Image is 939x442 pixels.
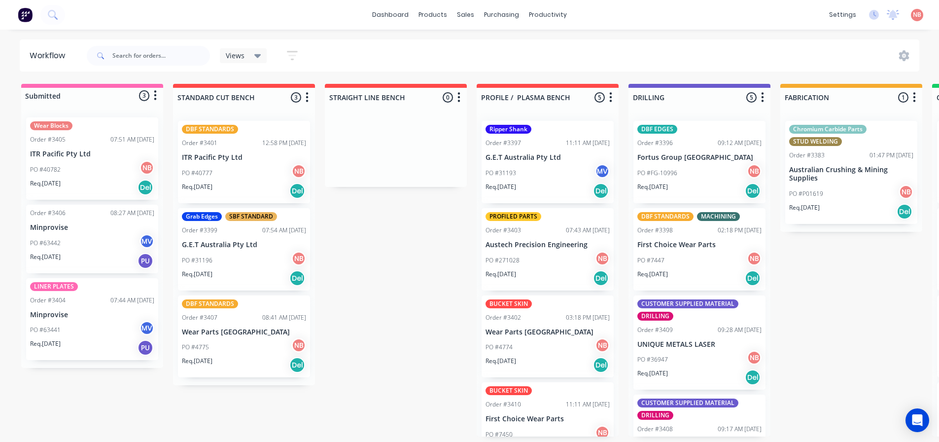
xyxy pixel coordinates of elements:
[486,153,610,162] p: G.E.T Australia Pty Ltd
[26,205,158,273] div: Order #340608:27 AM [DATE]MinprovisePO #63442MVReq.[DATE]PU
[138,180,153,195] div: Del
[869,151,913,160] div: 01:47 PM [DATE]
[182,169,212,178] p: PO #40777
[182,256,212,265] p: PO #31196
[139,234,154,249] div: MV
[637,425,673,434] div: Order #3408
[745,183,761,199] div: Del
[789,203,820,212] p: Req. [DATE]
[637,153,762,162] p: Fortus Group [GEOGRAPHIC_DATA]
[637,312,673,321] div: DRILLING
[30,179,61,188] p: Req. [DATE]
[486,212,541,221] div: PROFILED PARTS
[30,150,154,158] p: ITR Pacific Pty Ltd
[182,226,217,235] div: Order #3399
[745,270,761,286] div: Del
[486,357,516,366] p: Req. [DATE]
[289,270,305,286] div: Del
[697,212,740,221] div: MACHINING
[785,121,917,224] div: Chromium Carbide PartsSTUD WELDINGOrder #338301:47 PM [DATE]Australian Crushing & Mining Supplies...
[637,139,673,147] div: Order #3396
[414,7,452,22] div: products
[486,256,520,265] p: PO #271028
[182,328,306,336] p: Wear Parts [GEOGRAPHIC_DATA]
[718,226,762,235] div: 02:18 PM [DATE]
[482,295,614,378] div: BUCKET SKINOrder #340203:18 PM [DATE]Wear Parts [GEOGRAPHIC_DATA]PO #4774NBReq.[DATE]Del
[593,183,609,199] div: Del
[524,7,572,22] div: productivity
[182,357,212,366] p: Req. [DATE]
[182,125,238,134] div: DBF STANDARDS
[486,430,513,439] p: PO #7450
[637,183,668,191] p: Req. [DATE]
[633,295,765,390] div: CUSTOMER SUPPLIED MATERIALDRILLINGOrder #340909:28 AM [DATE]UNIQUE METALS LASERPO #36947NBReq.[DA...
[637,355,668,364] p: PO #36947
[26,278,158,361] div: LINER PLATESOrder #340407:44 AM [DATE]MinprovisePO #63441MVReq.[DATE]PU
[182,183,212,191] p: Req. [DATE]
[452,7,479,22] div: sales
[789,151,825,160] div: Order #3383
[30,223,154,232] p: Minprovise
[479,7,524,22] div: purchasing
[30,282,78,291] div: LINER PLATES
[262,226,306,235] div: 07:54 AM [DATE]
[566,313,610,322] div: 03:18 PM [DATE]
[595,164,610,179] div: MV
[30,209,66,218] div: Order #3406
[30,339,61,348] p: Req. [DATE]
[367,7,414,22] a: dashboard
[637,241,762,249] p: First Choice Wear Parts
[593,357,609,373] div: Del
[482,121,614,203] div: Ripper ShankOrder #339711:11 AM [DATE]G.E.T Australia Pty LtdPO #31193MVReq.[DATE]Del
[482,208,614,291] div: PROFILED PARTSOrder #340307:43 AM [DATE]Austech Precision EngineeringPO #271028NBReq.[DATE]Del
[593,270,609,286] div: Del
[182,241,306,249] p: G.E.T Australia Pty Ltd
[566,139,610,147] div: 11:11 AM [DATE]
[30,326,61,334] p: PO #63441
[486,270,516,279] p: Req. [DATE]
[789,125,867,134] div: Chromium Carbide Parts
[225,212,277,221] div: SBF STANDARD
[289,357,305,373] div: Del
[182,313,217,322] div: Order #3407
[30,135,66,144] div: Order #3405
[30,311,154,319] p: Minprovise
[138,340,153,356] div: PU
[486,139,521,147] div: Order #3397
[291,164,306,179] div: NB
[718,326,762,334] div: 09:28 AM [DATE]
[637,125,677,134] div: DBF EDGES
[30,296,66,305] div: Order #3404
[139,321,154,335] div: MV
[26,117,158,200] div: Wear BlocksOrder #340507:51 AM [DATE]ITR Pacific Pty LtdPO #40782NBReq.[DATE]Del
[637,411,673,420] div: DRILLING
[486,226,521,235] div: Order #3403
[637,169,677,178] p: PO #FG-10996
[637,256,664,265] p: PO #7447
[566,400,610,409] div: 11:11 AM [DATE]
[595,251,610,266] div: NB
[747,251,762,266] div: NB
[486,328,610,336] p: Wear Parts [GEOGRAPHIC_DATA]
[913,10,921,19] span: NB
[789,189,823,198] p: PO #P01619
[824,7,861,22] div: settings
[182,212,222,221] div: Grab Edges
[18,7,33,22] img: Factory
[486,386,532,395] div: BUCKET SKIN
[182,139,217,147] div: Order #3401
[486,125,531,134] div: Ripper Shank
[789,166,913,183] p: Australian Crushing & Mining Supplies
[30,121,72,130] div: Wear Blocks
[226,50,244,61] span: Views
[262,139,306,147] div: 12:58 PM [DATE]
[289,183,305,199] div: Del
[637,369,668,378] p: Req. [DATE]
[486,241,610,249] p: Austech Precision Engineering
[595,338,610,353] div: NB
[745,369,761,385] div: Del
[905,408,929,432] div: Open Intercom Messenger
[718,139,762,147] div: 09:12 AM [DATE]
[178,295,310,378] div: DBF STANDARDSOrder #340708:41 AM [DATE]Wear Parts [GEOGRAPHIC_DATA]PO #4775NBReq.[DATE]Del
[262,313,306,322] div: 08:41 AM [DATE]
